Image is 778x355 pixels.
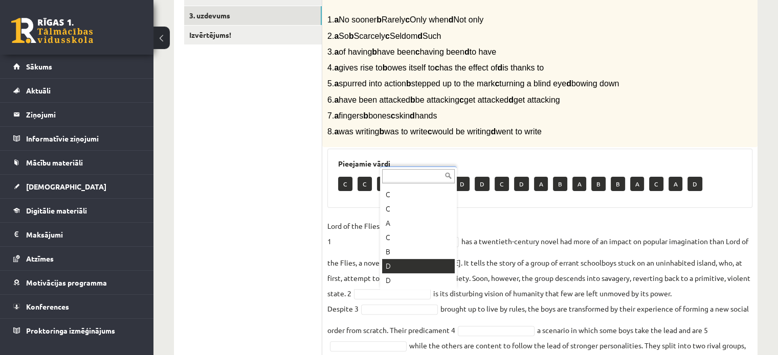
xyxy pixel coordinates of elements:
div: D [382,259,455,273]
div: C [382,230,455,245]
div: A [382,216,455,230]
div: D [382,273,455,288]
div: C [382,202,455,216]
div: B [382,245,455,259]
div: C [382,187,455,202]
